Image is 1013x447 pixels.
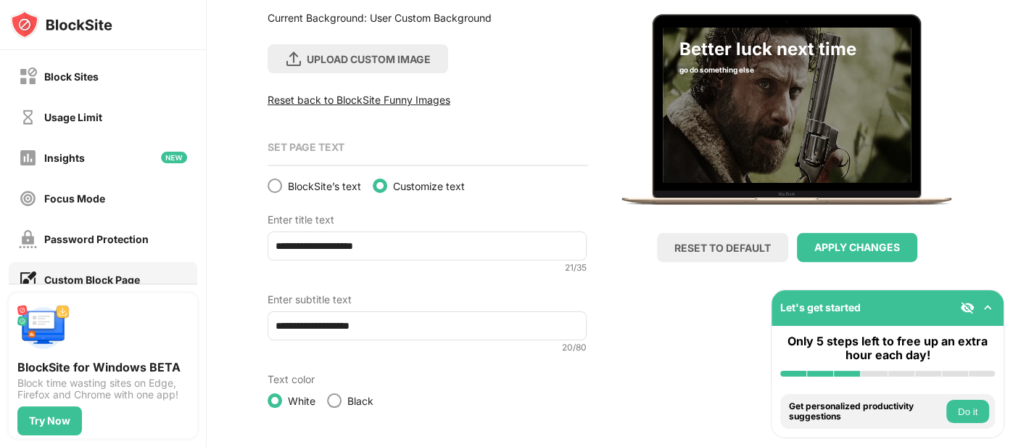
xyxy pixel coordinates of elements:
[161,152,187,163] img: new-icon.svg
[268,293,587,305] div: Enter subtitle text
[268,213,587,226] div: Enter title text
[780,335,995,362] div: Only 5 steps left to free up an extra hour each day!
[663,28,911,183] img: wAAAqAEAAEAAADuAgAAA6AEAAEAAACKAQAAAAAAAA==
[44,111,102,123] div: Usage Limit
[268,141,587,153] div: SET PAGE TEXT
[10,10,112,39] img: logo-blocksite.svg
[393,180,465,192] span: Customize text
[17,302,70,354] img: push-desktop.svg
[980,300,995,315] img: omni-setup-toggle.svg
[562,342,587,353] div: 20 / 80
[960,300,975,315] img: eye-not-visible.svg
[44,192,105,205] div: Focus Mode
[44,274,140,286] div: Custom Block Page
[44,70,99,83] div: Block Sites
[19,230,37,248] img: password-protection-off.svg
[19,149,37,167] img: insights-off.svg
[288,180,361,192] span: BlockSite’s text
[19,108,37,126] img: time-usage-off.svg
[307,53,431,65] div: UPLOAD CUSTOM IMAGE
[19,271,37,289] img: customize-block-page-on.svg
[19,189,37,208] img: focus-off.svg
[679,38,894,95] div: Better luck next time
[19,67,37,86] img: block-off.svg
[29,415,70,427] div: Try Now
[679,65,894,74] div: go do something else
[674,242,771,254] div: RESET TO DEFAULT
[565,262,587,273] div: 21 / 35
[17,360,189,374] div: BlockSite for Windows BETA
[814,242,900,253] div: APPLY CHANGES
[17,377,189,401] div: Block time wasting sites on Edge, Firefox and Chrome with one app!
[44,233,149,245] div: Password Protection
[268,94,587,106] div: Reset back to BlockSite Funny Images
[347,395,373,407] span: Black
[946,400,989,423] button: Do it
[780,301,861,313] div: Let's get started
[44,152,85,164] div: Insights
[268,12,587,24] div: Current Background : User Custom Background
[268,373,587,385] div: Text color
[789,401,943,422] div: Get personalized productivity suggestions
[288,395,315,407] span: White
